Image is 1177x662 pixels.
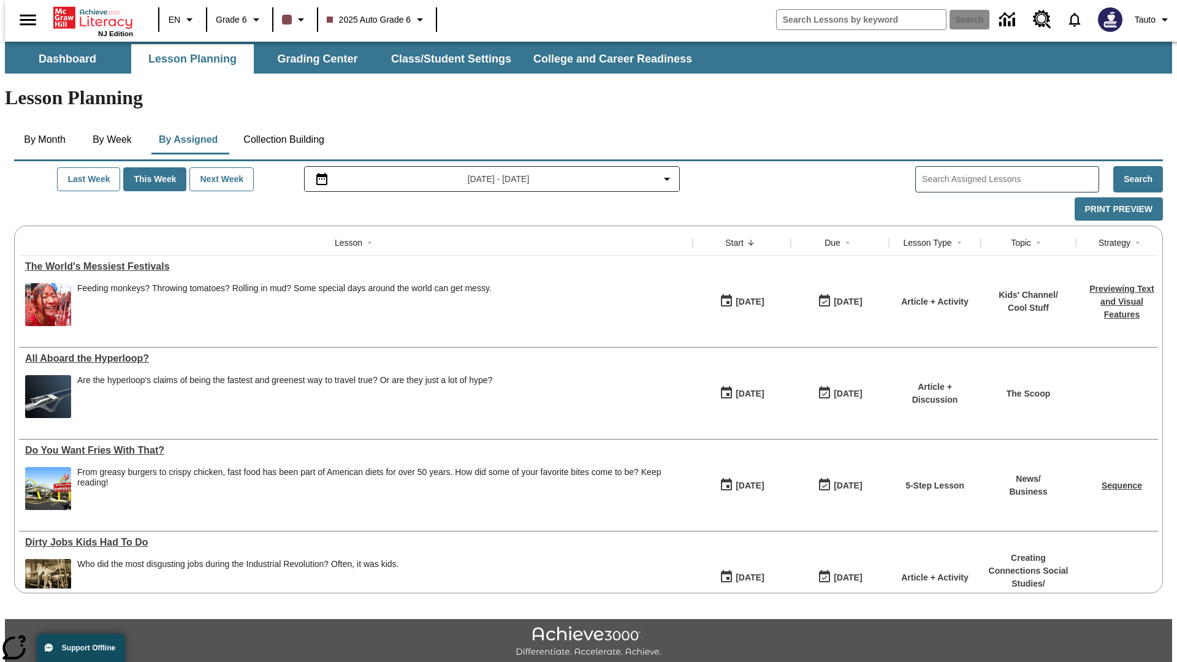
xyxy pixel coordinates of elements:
[1113,166,1163,192] button: Search
[840,235,855,250] button: Sort
[189,167,254,191] button: Next Week
[1026,3,1059,36] a: Resource Center, Will open in new tab
[834,386,862,401] div: [DATE]
[895,381,975,406] p: Article + Discussion
[1009,473,1047,485] p: News /
[77,375,492,386] div: Are the hyperloop's claims of being the fastest and greenest way to travel true? Or are they just...
[1130,9,1177,31] button: Profile/Settings
[1102,481,1142,490] a: Sequence
[1031,235,1046,250] button: Sort
[5,86,1172,109] h1: Lesson Planning
[25,445,687,456] a: Do You Want Fries With That?, Lessons
[901,571,969,584] p: Article + Activity
[987,552,1070,590] p: Creating Connections Social Studies /
[992,3,1026,37] a: Data Center
[5,42,1172,74] div: SubNavbar
[327,13,411,26] span: 2025 Auto Grade 6
[736,478,764,493] div: [DATE]
[736,294,764,310] div: [DATE]
[1059,4,1091,36] a: Notifications
[82,125,143,154] button: By Week
[149,125,227,154] button: By Assigned
[5,44,703,74] div: SubNavbar
[715,290,768,313] button: 09/08/25: First time the lesson was available
[211,9,269,31] button: Grade: Grade 6, Select a grade
[25,537,687,548] a: Dirty Jobs Kids Had To Do, Lessons
[10,2,46,38] button: Open side menu
[715,566,768,589] button: 07/11/25: First time the lesson was available
[25,261,687,272] a: The World's Messiest Festivals, Lessons
[14,125,75,154] button: By Month
[77,283,492,326] div: Feeding monkeys? Throwing tomatoes? Rolling in mud? Some special days around the world can get me...
[922,170,1099,188] input: Search Assigned Lessons
[725,237,744,249] div: Start
[999,289,1058,302] p: Kids' Channel /
[777,10,946,29] input: search field
[310,172,675,186] button: Select the date range menu item
[524,44,702,74] button: College and Career Readiness
[516,626,661,658] img: Achieve3000 Differentiate Accelerate Achieve
[53,6,133,30] a: Home
[322,9,433,31] button: Class: 2025 Auto Grade 6, Select your class
[834,294,862,310] div: [DATE]
[77,467,687,510] div: From greasy burgers to crispy chicken, fast food has been part of American diets for over 50 year...
[53,4,133,37] div: Home
[1091,4,1130,36] button: Select a new avatar
[468,173,530,186] span: [DATE] - [DATE]
[335,237,362,249] div: Lesson
[77,375,492,418] div: Are the hyperloop's claims of being the fastest and greenest way to travel true? Or are they just...
[381,44,521,74] button: Class/Student Settings
[57,167,120,191] button: Last Week
[1135,13,1156,26] span: Tauto
[952,235,967,250] button: Sort
[25,445,687,456] div: Do You Want Fries With That?
[77,467,687,488] div: From greasy burgers to crispy chicken, fast food has been part of American diets for over 50 year...
[903,237,951,249] div: Lesson Type
[131,44,254,74] button: Lesson Planning
[77,283,492,294] div: Feeding monkeys? Throwing tomatoes? Rolling in mud? Some special days around the world can get me...
[277,9,313,31] button: Class color is dark brown. Change class color
[834,478,862,493] div: [DATE]
[25,353,687,364] div: All Aboard the Hyperloop?
[37,634,125,662] button: Support Offline
[1009,485,1047,498] p: Business
[736,386,764,401] div: [DATE]
[736,570,764,585] div: [DATE]
[1011,237,1031,249] div: Topic
[362,235,377,250] button: Sort
[715,474,768,497] button: 07/14/25: First time the lesson was available
[25,353,687,364] a: All Aboard the Hyperloop?, Lessons
[25,261,687,272] div: The World's Messiest Festivals
[1075,197,1163,221] button: Print Preview
[169,13,180,26] span: EN
[216,13,247,26] span: Grade 6
[825,237,840,249] div: Due
[25,537,687,548] div: Dirty Jobs Kids Had To Do
[905,479,964,492] p: 5-Step Lesson
[25,375,71,418] img: Artist rendering of Hyperloop TT vehicle entering a tunnel
[813,566,866,589] button: 11/30/25: Last day the lesson can be accessed
[1089,284,1154,319] a: Previewing Text and Visual Features
[813,290,866,313] button: 09/08/25: Last day the lesson can be accessed
[1130,235,1145,250] button: Sort
[715,382,768,405] button: 07/21/25: First time the lesson was available
[1098,7,1122,32] img: Avatar
[1007,387,1051,400] p: The Scoop
[660,172,674,186] svg: Collapse Date Range Filter
[1099,237,1130,249] div: Strategy
[6,44,129,74] button: Dashboard
[25,559,71,602] img: Black and white photo of two young boys standing on a piece of heavy machinery
[98,30,133,37] span: NJ Edition
[77,559,399,602] div: Who did the most disgusting jobs during the Industrial Revolution? Often, it was kids.
[62,644,115,652] span: Support Offline
[901,295,969,308] p: Article + Activity
[813,474,866,497] button: 07/20/26: Last day the lesson can be accessed
[25,283,71,326] img: A young person covered in tomato juice and tomato pieces smiles while standing on a tomato-covere...
[813,382,866,405] button: 06/30/26: Last day the lesson can be accessed
[25,467,71,510] img: One of the first McDonald's stores, with the iconic red sign and golden arches.
[834,570,862,585] div: [DATE]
